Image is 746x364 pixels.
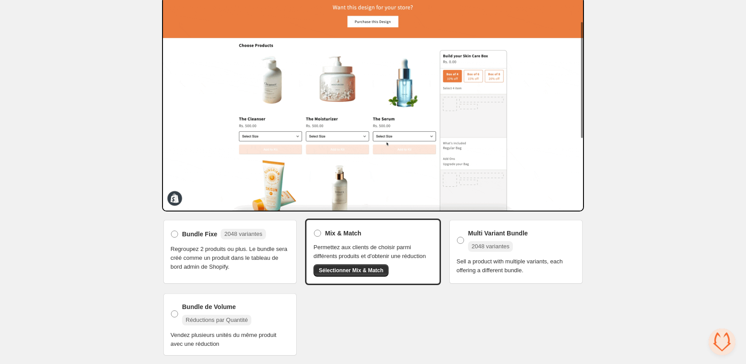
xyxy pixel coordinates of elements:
span: Bundle de Volume [182,302,236,311]
span: Réductions par Quantité [186,317,248,323]
div: Open chat [709,329,735,355]
span: Mix & Match [325,229,361,238]
span: Permettez aux clients de choisir parmi différents produits et d'obtenir une réduction [313,243,433,261]
span: Bundle Fixe [182,230,217,239]
span: Sell a product with multiple variants, each offering a different bundle. [456,257,575,275]
span: Regroupez 2 produits ou plus. Le bundle sera créé comme un produit dans le tableau de bord admin ... [171,245,290,271]
span: Sélectionner Mix & Match [319,267,383,274]
span: Multi Variant Bundle [468,229,528,238]
button: Sélectionner Mix & Match [313,264,389,277]
span: 2048 variantes [224,231,262,237]
span: 2048 variantes [472,243,509,250]
span: Vendez plusieurs unités du même produit avec une réduction [171,331,290,348]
